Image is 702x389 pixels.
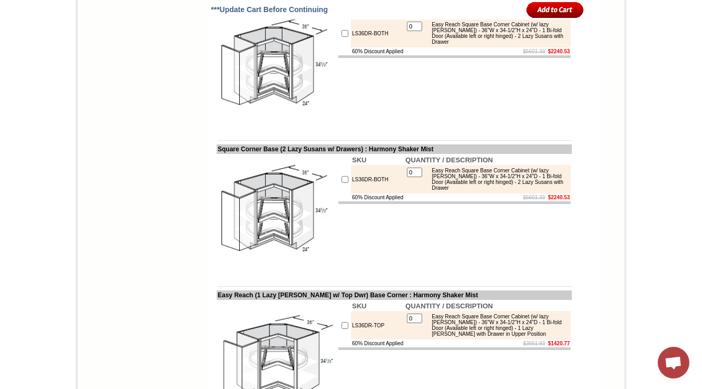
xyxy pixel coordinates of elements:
img: Square Corner Base (2 Lazy Susans w/ Drawers) [218,155,336,274]
td: Easy Reach (1 Lazy [PERSON_NAME] w/ Top Dwr) Base Corner : Harmony Shaker Mist [217,290,572,300]
input: Add to Cart [526,1,584,18]
td: [PERSON_NAME] Yellow Walnut [57,48,89,60]
b: $1420.77 [548,341,570,346]
td: Beachwood Oak Shaker [152,48,179,60]
b: $2240.53 [548,48,570,54]
b: QUANTITY / DESCRIPTION [405,302,493,310]
td: Baycreek Gray [124,48,151,59]
body: Alpha channel not supported: images/B12CTRY_JSI_1.1.jpg.png [4,4,106,33]
b: QUANTITY / DESCRIPTION [405,156,493,164]
td: Alabaster Shaker [28,48,55,59]
div: Easy Reach Square Base Corner Cabinet (w/ lazy [PERSON_NAME]) - 36"W x 34-1/2"H x 24"D - 1 Bi-fol... [426,168,568,191]
td: LS36DR-TOP [351,311,404,339]
td: LS36DR-BOTH [351,19,404,47]
s: $3551.93 [523,341,545,346]
td: Square Corner Base (2 Lazy Susans w/ Drawers) : Harmony Shaker Mist [217,144,572,154]
div: Easy Reach Square Base Corner Cabinet (w/ lazy [PERSON_NAME]) - 36"W x 34-1/2"H x 24"D - 1 Bi-fol... [426,22,568,45]
img: Square Corner Base Cabinet (2 Lazy Susans w/ Drawe [218,9,336,128]
div: Easy Reach Square Base Corner Cabinet (w/ lazy [PERSON_NAME]) - 36"W x 34-1/2"H x 24"D - 1 Bi-fol... [426,314,568,337]
td: Bellmonte Maple [181,48,208,59]
b: SKU [352,156,366,164]
div: Open chat [658,347,689,378]
span: ***Update Cart Before Continuing [211,5,328,14]
s: $5601.33 [523,194,545,200]
td: 60% Discount Applied [351,47,404,55]
s: $5601.33 [523,48,545,54]
td: [PERSON_NAME] White Shaker [91,48,123,60]
td: 60% Discount Applied [351,339,404,347]
b: FPDF error: [4,4,50,13]
b: SKU [352,302,366,310]
td: LS36DR-BOTH [351,165,404,193]
b: $2240.53 [548,194,570,200]
td: 60% Discount Applied [351,193,404,201]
